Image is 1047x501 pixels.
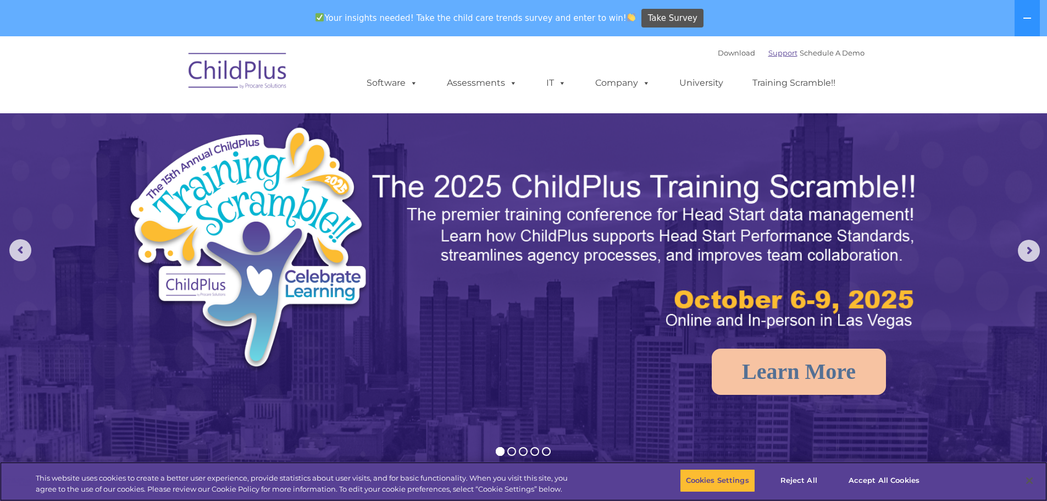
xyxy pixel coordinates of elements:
[648,9,697,28] span: Take Survey
[627,13,635,21] img: 👏
[718,48,865,57] font: |
[153,118,200,126] span: Phone number
[641,9,703,28] a: Take Survey
[680,469,755,492] button: Cookies Settings
[436,72,528,94] a: Assessments
[668,72,734,94] a: University
[768,48,797,57] a: Support
[584,72,661,94] a: Company
[315,13,324,21] img: ✅
[356,72,429,94] a: Software
[712,349,886,395] a: Learn More
[153,73,186,81] span: Last name
[800,48,865,57] a: Schedule A Demo
[1017,469,1042,493] button: Close
[843,469,926,492] button: Accept All Cookies
[741,72,846,94] a: Training Scramble!!
[765,469,833,492] button: Reject All
[311,7,640,29] span: Your insights needed! Take the child care trends survey and enter to win!
[183,45,293,100] img: ChildPlus by Procare Solutions
[36,473,576,494] div: This website uses cookies to create a better user experience, provide statistics about user visit...
[718,48,755,57] a: Download
[535,72,577,94] a: IT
